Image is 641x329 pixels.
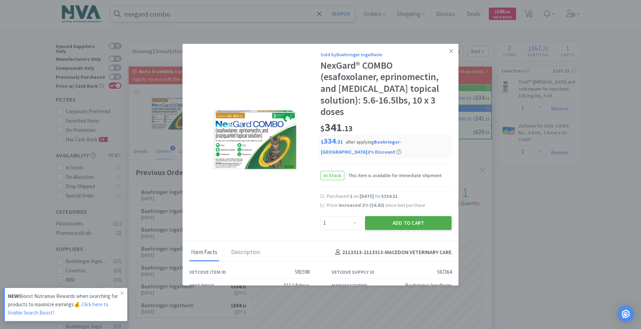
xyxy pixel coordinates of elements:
div: NexGard® COMBO (esafoxolaner, eprinomectin, and [MEDICAL_DATA] topical solution): 5.6-16.5lbs, 10... [320,60,452,118]
span: after applying [321,139,402,155]
div: Description [229,244,262,261]
div: Manufacturer [332,282,367,289]
div: 567364 [437,268,452,276]
div: Boehringer Ingelheim [405,281,452,290]
h4: 2113313-2113313 - MACEDON VETERINARY CARE [333,248,452,257]
div: Item Facts [189,244,219,261]
span: 1 [350,193,352,199]
button: Add to Cart [365,216,452,230]
span: . 31 [336,138,343,145]
div: $11.14/dose [284,281,309,290]
span: In Stock [321,171,344,180]
div: Vetcove Item ID [189,268,226,276]
span: 341 [320,120,353,134]
span: . 13 [342,124,353,133]
div: Open Intercom Messenger [618,306,634,322]
span: $6.82 [371,202,383,208]
div: Vetcove Supply ID [332,268,374,276]
a: NEW!Boost Nutramax Rewards when searching for products to maximize earnings💰.Click here to Enable... [3,288,128,321]
span: increased 2 % ( ) [338,202,384,208]
span: $ [321,138,324,145]
div: Price since last purchase [327,201,452,209]
span: $ [320,124,325,133]
img: c5c370fbed384a1cb67bce3463ca4e9a_567364.jpeg [203,99,307,182]
span: 334 [321,136,343,146]
span: $334.31 [381,193,397,199]
div: 581598 [295,268,309,276]
strong: NEW! [8,293,20,299]
i: Boehringer-[GEOGRAPHIC_DATA] 2 % Discount [321,139,402,155]
div: Unit Price [189,282,214,289]
div: Sold by Boehringer Ingelheim [320,51,452,58]
span: This item is available for immediate shipment [344,172,442,179]
p: Boost Nutramax Rewards when searching for products to maximize earnings💰. [8,292,120,317]
span: [DATE] [359,193,374,199]
div: Purchased on for [327,193,452,200]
